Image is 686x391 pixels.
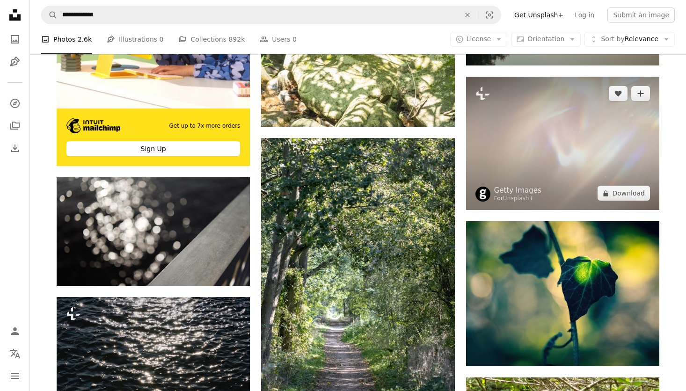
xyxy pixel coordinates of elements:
[598,186,650,201] button: Download
[450,32,508,47] button: License
[511,32,581,47] button: Orientation
[466,139,659,147] a: Glowing Background with Prism Light Rainbow Overlay.Prism Rainbow Light Leaks Overlays
[6,322,24,340] a: Log in / Sign up
[631,86,650,101] button: Add to Collection
[478,6,501,24] button: Visual search
[6,344,24,363] button: Language
[228,34,245,44] span: 892k
[584,32,675,47] button: Sort byRelevance
[41,6,501,24] form: Find visuals sitewide
[607,7,675,22] button: Submit an image
[57,227,250,236] a: A close up of a metal railing with water in the background
[6,6,24,26] a: Home — Unsplash
[6,52,24,71] a: Illustrations
[292,34,297,44] span: 0
[467,35,491,43] span: License
[107,24,163,54] a: Illustrations 0
[6,116,24,135] a: Collections
[494,186,541,195] a: Getty Images
[261,278,454,287] a: green trees on forest during daytime
[6,30,24,49] a: Photos
[160,34,164,44] span: 0
[509,7,569,22] a: Get Unsplash+
[466,77,659,210] img: Glowing Background with Prism Light Rainbow Overlay.Prism Rainbow Light Leaks Overlays
[601,35,624,43] span: Sort by
[6,94,24,113] a: Explore
[609,86,628,101] button: Like
[6,139,24,158] a: Download History
[569,7,600,22] a: Log in
[494,195,541,203] div: For
[466,290,659,298] a: A green leaf with a light shining on it
[466,221,659,366] img: A green leaf with a light shining on it
[503,195,534,202] a: Unsplash+
[475,187,490,202] img: Go to Getty Images's profile
[42,6,58,24] button: Search Unsplash
[457,6,478,24] button: Clear
[66,118,120,133] img: file-1690386555781-336d1949dad1image
[178,24,245,54] a: Collections 892k
[57,177,250,286] img: A close up of a metal railing with water in the background
[6,367,24,385] button: Menu
[66,141,240,156] div: Sign Up
[260,24,297,54] a: Users 0
[601,35,658,44] span: Relevance
[169,122,241,130] span: Get up to 7x more orders
[527,35,564,43] span: Orientation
